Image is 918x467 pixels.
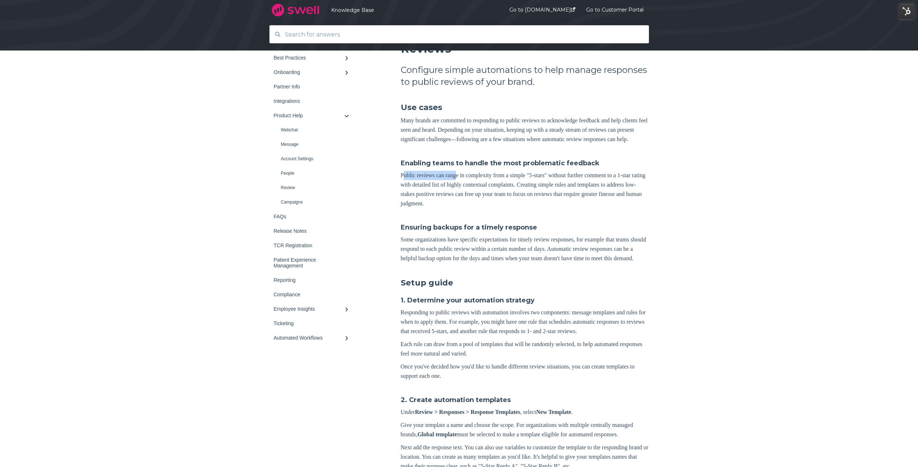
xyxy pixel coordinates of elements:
img: company logo [269,1,322,19]
strong: New Template [536,409,571,415]
input: Search for answers [281,27,638,42]
h4: Enabling teams to handle the most problematic feedback [401,158,649,168]
div: Release Notes [274,228,344,234]
div: FAQs [274,214,344,219]
p: Once you've decided how you'd like to handle different review situations, you can create template... [401,362,649,381]
h2: Configure simple automations to help manage responses to public reviews of your brand. [401,64,649,88]
a: Automated Workflows [269,331,356,345]
h3: Use cases [401,102,649,113]
a: TCR Registration [269,238,356,253]
div: Employee Insights [274,306,344,312]
img: HubSpot Tools Menu Toggle [899,4,914,19]
a: Review [269,180,356,195]
p: Some organizations have specific expectations for timely review responses, for example that teams... [401,235,649,263]
a: Message [269,137,356,152]
a: Reporting [269,273,356,287]
div: Onboarding [274,69,344,75]
a: Release Notes [269,224,356,238]
a: FAQs [269,209,356,224]
div: Product Help [274,113,344,118]
a: Best Practices [269,51,356,65]
a: Partner Info [269,79,356,94]
p: Public reviews can range in complexity from a simple "5-stars" without further comment to a 1-sta... [401,171,649,208]
a: Ticketing [269,316,356,331]
a: Onboarding [269,65,356,79]
h4: 1. Determine your automation strategy [401,296,649,305]
div: Compliance [274,292,344,297]
h4: 2. Create automation templates [401,395,649,405]
a: Campaigns [269,195,356,209]
a: Compliance [269,287,356,302]
strong: Review > Responses > Response Templates [415,409,520,415]
div: Integrations [274,98,344,104]
a: Account Settings [269,152,356,166]
a: Knowledge Base [331,7,488,13]
div: Automated Workflows [274,335,344,341]
a: Product Help [269,108,356,123]
div: Reporting [274,277,344,283]
h3: Setup guide [401,278,649,288]
div: Ticketing [274,320,344,326]
div: TCR Registration [274,243,344,248]
p: Each rule can draw from a pool of templates that will be randomly selected, to help automated res... [401,340,649,358]
p: Give your template a name and choose the scope. For organizations with multiple centrally managed... [401,420,649,439]
div: Partner Info [274,84,344,90]
strong: Global template [417,431,457,437]
div: Patient Experience Management [274,257,344,269]
h4: Ensuring backups for a timely response [401,223,649,232]
a: Patient Experience Management [269,253,356,273]
div: Best Practices [274,55,344,61]
p: Under , select . [401,407,649,417]
a: Integrations [269,94,356,108]
a: Employee Insights [269,302,356,316]
a: Webchat [269,123,356,137]
p: Many brands are committed to responding to public reviews to acknowledge feedback and help client... [401,116,649,144]
p: Responding to public reviews with automation involves two components: message templates and rules... [401,308,649,336]
a: People [269,166,356,180]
